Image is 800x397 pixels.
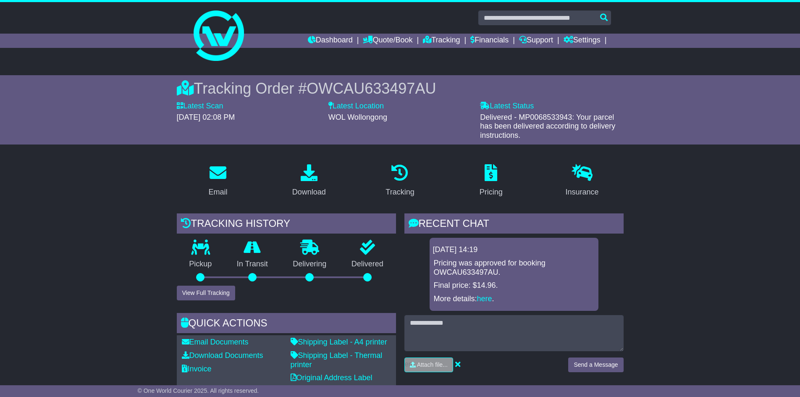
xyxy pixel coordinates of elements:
[182,338,249,346] a: Email Documents
[291,351,383,369] a: Shipping Label - Thermal printer
[182,351,263,360] a: Download Documents
[434,294,594,304] p: More details: .
[566,187,599,198] div: Insurance
[470,34,509,48] a: Financials
[386,187,414,198] div: Tracking
[568,358,623,372] button: Send a Message
[177,113,235,121] span: [DATE] 02:08 PM
[474,161,508,201] a: Pricing
[307,80,436,97] span: OWCAU633497AU
[177,79,624,97] div: Tracking Order #
[477,294,492,303] a: here
[177,102,223,111] label: Latest Scan
[208,187,227,198] div: Email
[291,338,387,346] a: Shipping Label - A4 printer
[434,259,594,277] p: Pricing was approved for booking OWCAU633497AU.
[308,34,353,48] a: Dashboard
[291,373,372,382] a: Original Address Label
[182,365,212,373] a: Invoice
[564,34,601,48] a: Settings
[363,34,412,48] a: Quote/Book
[480,187,503,198] div: Pricing
[560,161,604,201] a: Insurance
[423,34,460,48] a: Tracking
[480,102,534,111] label: Latest Status
[380,161,420,201] a: Tracking
[138,387,259,394] span: © One World Courier 2025. All rights reserved.
[177,213,396,236] div: Tracking history
[287,161,331,201] a: Download
[177,313,396,336] div: Quick Actions
[433,245,595,255] div: [DATE] 14:19
[292,187,326,198] div: Download
[177,286,235,300] button: View Full Tracking
[480,113,615,139] span: Delivered - MP0068533943: Your parcel has been delivered according to delivery instructions.
[328,102,384,111] label: Latest Location
[434,281,594,290] p: Final price: $14.96.
[203,161,233,201] a: Email
[177,260,225,269] p: Pickup
[224,260,281,269] p: In Transit
[339,260,396,269] p: Delivered
[328,113,387,121] span: WOL Wollongong
[281,260,339,269] p: Delivering
[404,213,624,236] div: RECENT CHAT
[519,34,553,48] a: Support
